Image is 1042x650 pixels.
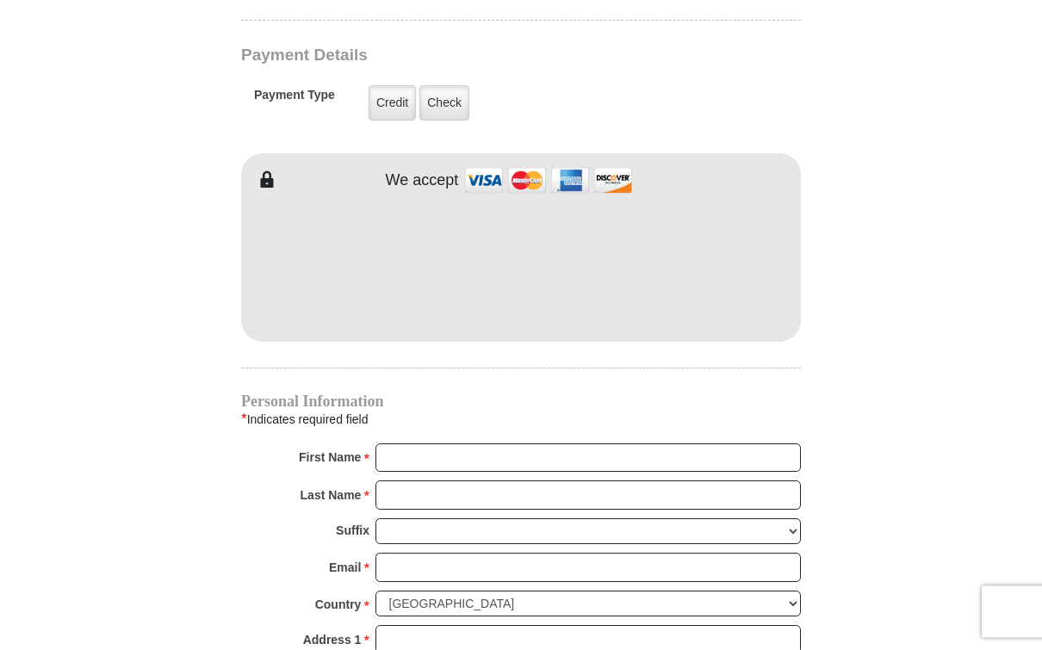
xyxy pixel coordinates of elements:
[329,556,361,580] strong: Email
[241,395,801,409] h4: Personal Information
[419,86,469,121] label: Check
[462,163,635,200] img: credit cards accepted
[336,519,369,543] strong: Suffix
[299,446,361,470] strong: First Name
[301,484,362,508] strong: Last Name
[254,89,335,112] h5: Payment Type
[386,172,459,191] h4: We accept
[369,86,416,121] label: Credit
[241,409,801,431] div: Indicates required field
[315,593,362,617] strong: Country
[241,46,680,66] h3: Payment Details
